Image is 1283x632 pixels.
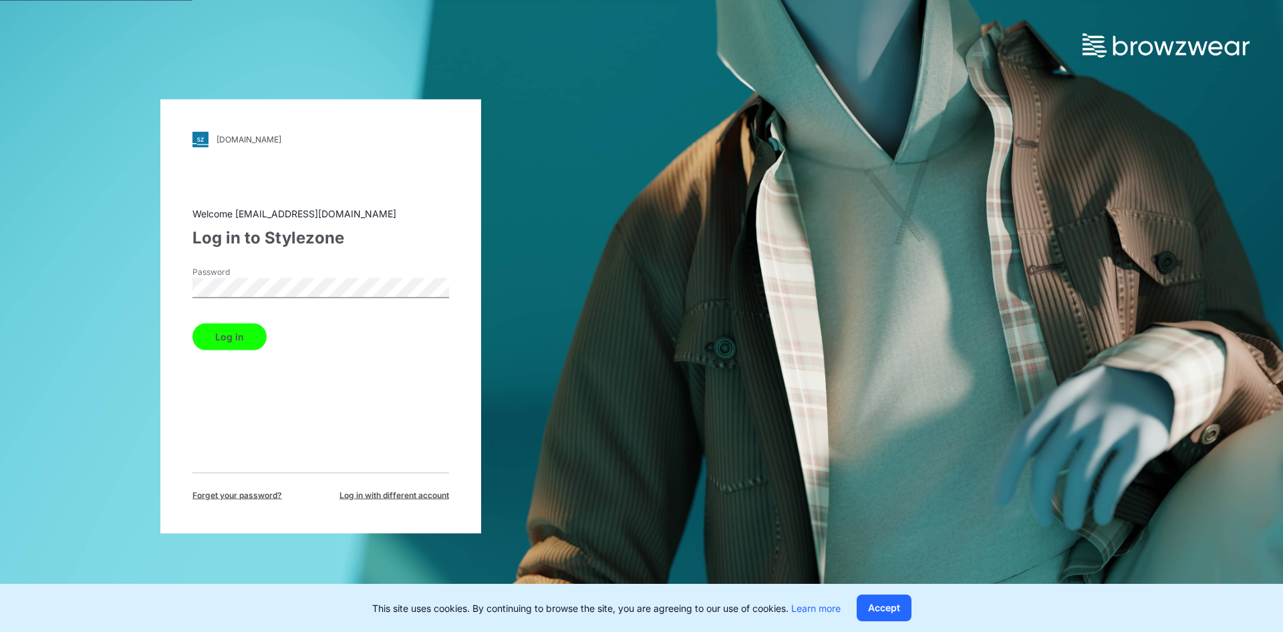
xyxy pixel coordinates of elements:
[192,225,449,249] div: Log in to Stylezone
[791,603,841,614] a: Learn more
[192,489,282,501] span: Forget your password?
[192,131,208,147] img: svg+xml;base64,PHN2ZyB3aWR0aD0iMjgiIGhlaWdodD0iMjgiIHZpZXdCb3g9IjAgMCAyOCAyOCIgZmlsbD0ibm9uZSIgeG...
[217,134,281,144] div: [DOMAIN_NAME]
[372,601,841,615] p: This site uses cookies. By continuing to browse the site, you are agreeing to our use of cookies.
[192,266,286,278] label: Password
[1083,33,1250,58] img: browzwear-logo.73288ffb.svg
[339,489,449,501] span: Log in with different account
[857,595,911,621] button: Accept
[192,206,449,220] div: Welcome [EMAIL_ADDRESS][DOMAIN_NAME]
[192,131,449,147] a: [DOMAIN_NAME]
[192,323,267,350] button: Log in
